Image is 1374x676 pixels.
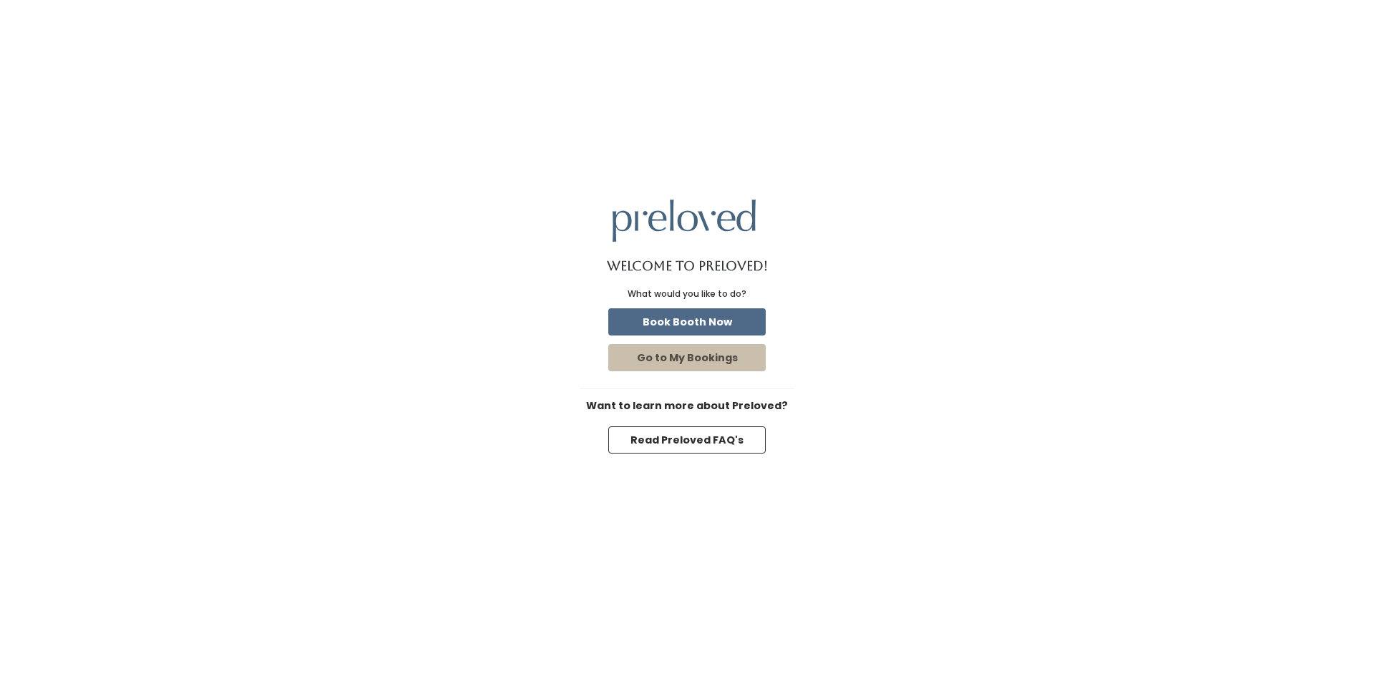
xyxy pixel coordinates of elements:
[613,200,756,242] img: preloved logo
[608,344,766,371] button: Go to My Bookings
[608,426,766,454] button: Read Preloved FAQ's
[580,401,794,412] h6: Want to learn more about Preloved?
[607,259,768,273] h1: Welcome to Preloved!
[605,341,769,374] a: Go to My Bookings
[608,308,766,335] button: Book Booth Now
[628,288,746,300] div: What would you like to do?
